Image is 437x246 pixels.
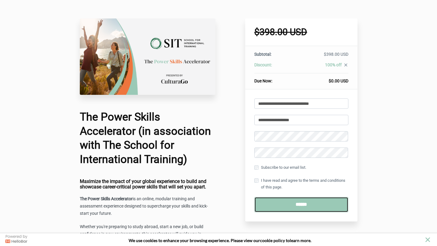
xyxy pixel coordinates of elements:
th: Discount: [254,62,294,73]
h1: $398.00 USD [254,28,348,37]
h1: The Power Skills Accelerator (in association with The School for International Training) [80,110,216,167]
h4: Maximize the impact of your global experience to build and showcase career-critical power skills ... [80,179,216,189]
strong: The Power Skills Accelerator [80,196,133,201]
img: 85fb1af-be62-5a2c-caf1-d0f1c43b8a70_The_School_for_International_Training.png [80,18,216,95]
label: I have read and agree to the terms and conditions of this page. [254,177,348,191]
input: Subscribe to our email list. [254,165,259,170]
a: cookie policy [260,238,285,243]
span: Subtotal: [254,52,271,57]
th: Due Now: [254,73,294,84]
td: $398.00 USD [294,51,348,62]
label: Subscribe to our email list. [254,164,306,171]
a: close [342,62,348,69]
button: close [424,236,432,244]
i: close [343,62,348,68]
span: $0.00 USD [329,78,348,83]
input: I have read and agree to the terms and conditions of this page. [254,178,259,183]
span: 100% off [325,62,342,67]
p: is an online, modular training and assessment experience designed to supercharge your skills and ... [80,195,216,217]
p: Whether you're preparing to study abroad, start a new job, or build confidence in new environment... [80,223,216,245]
span: learn more. [290,238,311,243]
strong: to [286,238,290,243]
span: We use cookies to enhance your browsing experience. Please view our [129,238,260,243]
